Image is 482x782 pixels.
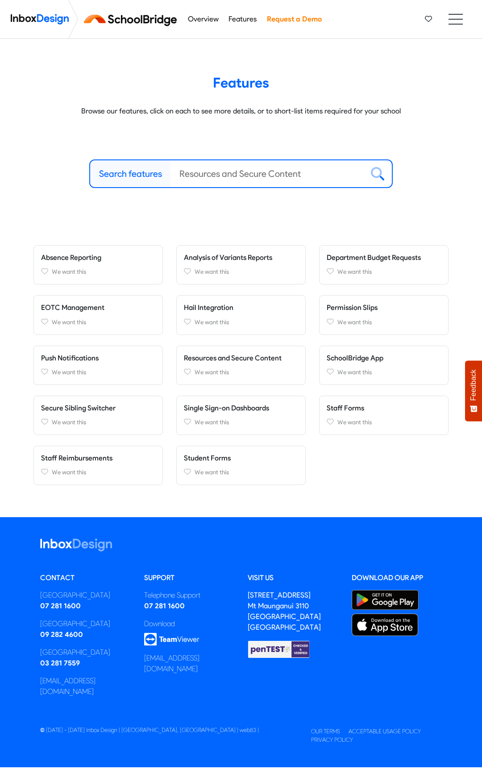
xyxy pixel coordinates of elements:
span: We want this [52,318,86,326]
a: We want this [41,317,155,327]
a: Resources and Secure Content [184,354,282,362]
span: We want this [195,268,229,275]
img: logo_inboxdesign_white.svg [40,539,112,552]
img: Apple App Store [352,614,419,636]
a: We want this [327,317,441,327]
span: We want this [52,268,86,275]
img: logo_teamviewer.svg [144,633,199,646]
a: We want this [327,367,441,377]
a: We want this [184,266,298,277]
div: Department Budget Requests [312,245,455,284]
a: 07 281 1600 [144,602,185,610]
div: [GEOGRAPHIC_DATA] [40,619,131,629]
span: Feedback [470,369,478,401]
button: Feedback - Show survey [465,360,482,421]
span: We want this [337,268,372,275]
div: Student Forms [170,446,312,485]
span: We want this [52,368,86,376]
h5: Visit us [248,573,338,583]
div: EOTC Management [27,295,170,335]
div: Staff Forms [312,396,455,435]
a: We want this [327,266,441,277]
p: Browse our features, click on each to see more details, or to short-list items required for your ... [40,106,442,117]
div: Secure Sibling Switcher [27,396,170,435]
a: [EMAIL_ADDRESS][DOMAIN_NAME] [144,654,199,673]
h5: Download our App [352,573,442,583]
div: Permission Slips [312,295,455,335]
a: We want this [184,367,298,377]
div: [GEOGRAPHIC_DATA] [40,647,131,658]
a: Request a Demo [264,10,324,28]
a: We want this [41,417,155,427]
address: [STREET_ADDRESS] Mt Maunganui 3110 [GEOGRAPHIC_DATA] [GEOGRAPHIC_DATA] [248,591,321,631]
a: Our Terms [311,728,340,735]
a: 07 281 1600 [40,602,81,610]
div: Single Sign-on Dashboards [170,396,312,435]
span: We want this [337,418,372,426]
a: EOTC Management [41,303,104,312]
a: We want this [41,367,155,377]
div: SchoolBridge App [312,346,455,385]
div: Absence Reporting [27,245,170,284]
a: We want this [184,317,298,327]
span: We want this [52,468,86,476]
img: Google Play Store [352,590,419,610]
span: We want this [337,368,372,376]
h5: Support [144,573,235,583]
a: 09 282 4600 [40,630,83,639]
div: Push Notifications [27,346,170,385]
div: Analysis of Variants Reports [170,245,312,284]
a: We want this [184,467,298,477]
a: [EMAIL_ADDRESS][DOMAIN_NAME] [40,677,96,696]
label: Search features [99,167,162,180]
a: Student Forms [184,454,231,462]
a: [STREET_ADDRESS]Mt Maunganui 3110[GEOGRAPHIC_DATA][GEOGRAPHIC_DATA] [248,591,321,631]
a: Overview [185,10,221,28]
a: Analysis of Variants Reports [184,253,272,262]
div: Resources and Secure Content [170,346,312,385]
a: Hail Integration [184,303,233,312]
a: SchoolBridge App [327,354,383,362]
a: Privacy Policy [311,736,353,743]
div: Telephone Support [144,590,235,601]
a: We want this [327,417,441,427]
div: Hail Integration [170,295,312,335]
a: Secure Sibling Switcher [41,404,116,412]
img: Checked & Verified by penTEST [248,640,310,659]
a: Push Notifications [41,354,99,362]
a: We want this [41,266,155,277]
span: © [DATE] - [DATE] Inbox Design | [GEOGRAPHIC_DATA], [GEOGRAPHIC_DATA] | web83 | [40,727,259,733]
a: We want this [41,467,155,477]
h5: Contact [40,573,131,583]
span: We want this [195,418,229,426]
a: Single Sign-on Dashboards [184,404,269,412]
a: Department Budget Requests [327,253,421,262]
heading: Features [40,75,442,92]
img: schoolbridge logo [82,8,183,30]
a: Staff Forms [327,404,364,412]
a: We want this [184,417,298,427]
span: We want this [195,468,229,476]
div: Download [144,619,235,629]
span: We want this [195,318,229,326]
a: Permission Slips [327,303,378,312]
div: [GEOGRAPHIC_DATA] [40,590,131,601]
input: Resources and Secure Content [170,160,364,187]
a: Checked & Verified by penTEST [248,644,310,653]
a: Acceptable Usage Policy [349,728,421,735]
span: We want this [337,318,372,326]
div: Staff Reimbursements [27,446,170,485]
span: We want this [195,368,229,376]
a: Features [226,10,259,28]
a: Absence Reporting [41,253,101,262]
a: Staff Reimbursements [41,454,112,462]
span: We want this [52,418,86,426]
a: 03 281 7559 [40,659,80,667]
